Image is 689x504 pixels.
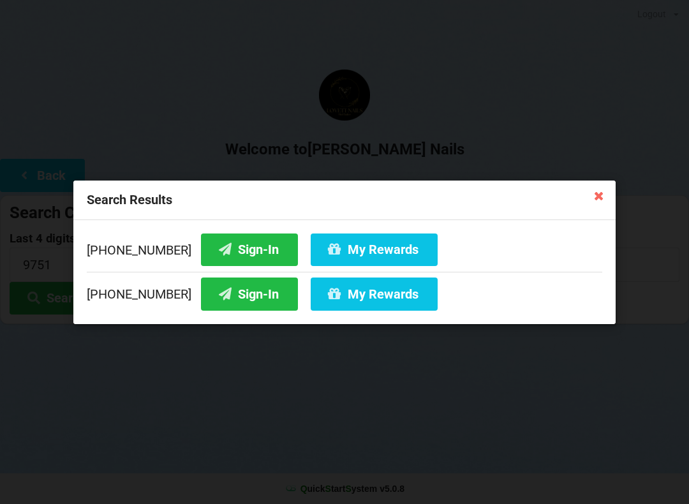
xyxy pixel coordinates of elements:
button: Sign-In [201,233,298,265]
button: Sign-In [201,278,298,310]
div: Search Results [73,181,616,220]
button: My Rewards [311,278,438,310]
div: [PHONE_NUMBER] [87,233,602,271]
button: My Rewards [311,233,438,265]
div: [PHONE_NUMBER] [87,271,602,310]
